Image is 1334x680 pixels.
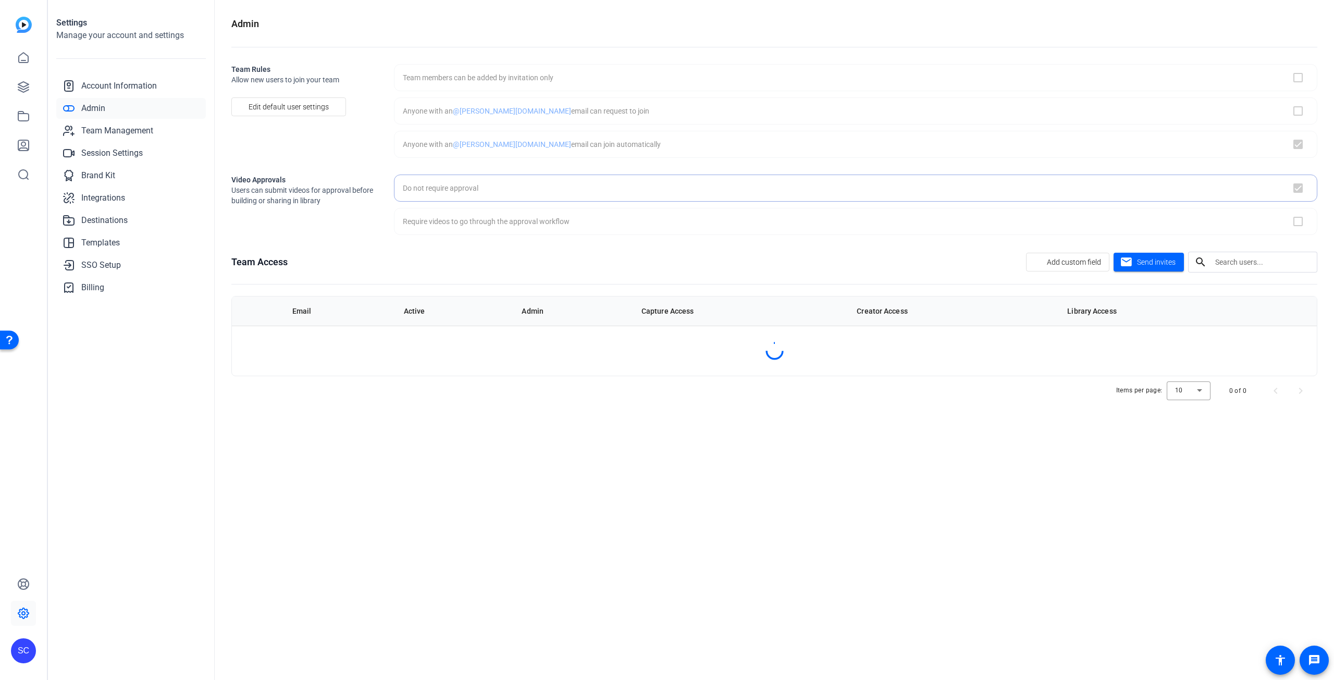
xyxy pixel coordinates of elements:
[231,97,346,116] button: Edit default user settings
[81,281,104,294] span: Billing
[1288,378,1313,403] button: Next page
[848,296,1059,326] th: Creator Access
[1116,385,1163,395] div: Items per page:
[231,75,377,85] span: Allow new users to join your team
[56,210,206,231] a: Destinations
[249,97,329,117] span: Edit default user settings
[81,102,105,115] span: Admin
[56,120,206,141] a: Team Management
[81,214,128,227] span: Destinations
[1229,386,1246,396] div: 0 of 0
[56,98,206,119] a: Admin
[81,169,115,182] span: Brand Kit
[1026,253,1109,271] button: Add custom field
[403,139,661,150] div: Anyone with an email can join automatically
[403,106,649,116] div: Anyone with an email can request to join
[1215,256,1309,268] input: Search users...
[56,255,206,276] a: SSO Setup
[1047,252,1101,272] span: Add custom field
[231,17,259,31] h1: Admin
[633,296,848,326] th: Capture Access
[56,76,206,96] a: Account Information
[16,17,32,33] img: blue-gradient.svg
[231,255,288,269] h1: Team Access
[284,296,396,326] th: Email
[81,192,125,204] span: Integrations
[56,165,206,186] a: Brand Kit
[56,188,206,208] a: Integrations
[56,143,206,164] a: Session Settings
[1137,257,1176,268] span: Send invites
[56,29,206,42] h2: Manage your account and settings
[81,80,157,92] span: Account Information
[403,72,553,83] div: Team members can be added by invitation only
[11,638,36,663] div: SC
[1263,378,1288,403] button: Previous page
[1059,296,1265,326] th: Library Access
[1308,654,1320,666] mat-icon: message
[56,277,206,298] a: Billing
[453,107,571,115] span: @[PERSON_NAME][DOMAIN_NAME]
[1114,253,1184,271] button: Send invites
[56,232,206,253] a: Templates
[403,183,478,193] div: Do not require approval
[403,216,570,227] div: Require videos to go through the approval workflow
[1120,256,1133,269] mat-icon: mail
[453,140,571,149] span: @[PERSON_NAME][DOMAIN_NAME]
[81,259,121,271] span: SSO Setup
[231,175,377,185] h2: Video Approvals
[231,185,377,206] span: Users can submit videos for approval before building or sharing in library
[396,296,514,326] th: Active
[513,296,633,326] th: Admin
[81,237,120,249] span: Templates
[1274,654,1287,666] mat-icon: accessibility
[81,147,143,159] span: Session Settings
[231,64,377,75] h2: Team Rules
[81,125,153,137] span: Team Management
[1188,256,1213,268] mat-icon: search
[56,17,206,29] h1: Settings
